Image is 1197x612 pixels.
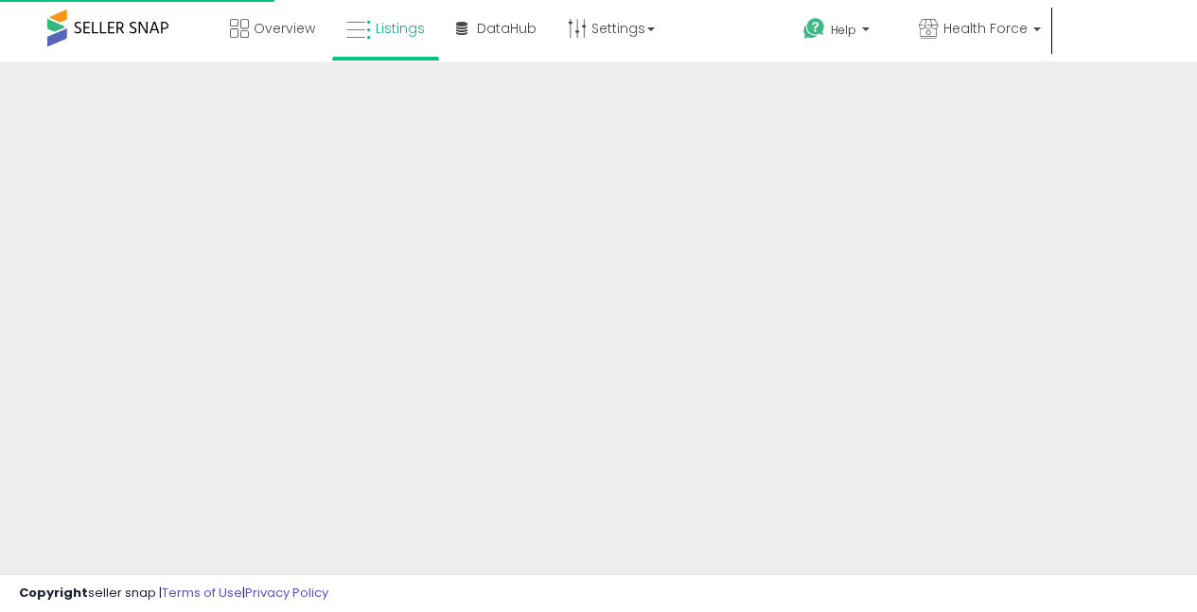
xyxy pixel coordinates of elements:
[802,17,826,41] i: Get Help
[788,3,902,61] a: Help
[254,19,315,38] span: Overview
[162,584,242,602] a: Terms of Use
[477,19,537,38] span: DataHub
[19,585,328,603] div: seller snap | |
[831,22,856,38] span: Help
[943,19,1028,38] span: Health Force
[245,584,328,602] a: Privacy Policy
[376,19,425,38] span: Listings
[19,584,88,602] strong: Copyright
